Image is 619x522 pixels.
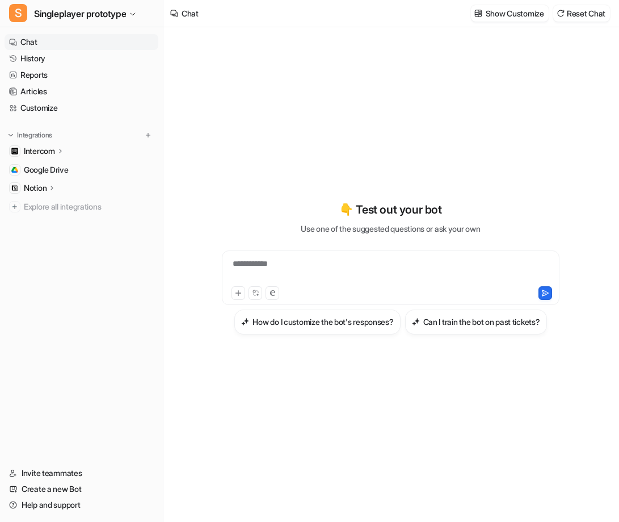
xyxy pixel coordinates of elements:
[5,162,158,178] a: Google DriveGoogle Drive
[5,34,158,50] a: Chat
[24,145,55,157] p: Intercom
[24,182,47,194] p: Notion
[339,201,441,218] p: 👇 Test out your bot
[234,310,400,335] button: How do I customize the bot's responses?How do I customize the bot's responses?
[17,131,52,140] p: Integrations
[553,5,610,22] button: Reset Chat
[5,51,158,66] a: History
[471,5,549,22] button: Show Customize
[11,148,18,154] img: Intercom
[34,6,126,22] span: Singleplayer prototype
[5,130,56,141] button: Integrations
[11,166,18,173] img: Google Drive
[24,198,154,216] span: Explore all integrations
[474,9,482,18] img: customize
[486,7,544,19] p: Show Customize
[5,100,158,116] a: Customize
[252,316,393,328] h3: How do I customize the bot's responses?
[5,497,158,513] a: Help and support
[557,9,565,18] img: reset
[241,318,249,326] img: How do I customize the bot's responses?
[11,185,18,191] img: Notion
[5,481,158,497] a: Create a new Bot
[5,67,158,83] a: Reports
[7,131,15,139] img: expand menu
[5,83,158,99] a: Articles
[301,223,480,235] p: Use one of the suggested questions or ask your own
[9,4,27,22] span: S
[5,199,158,215] a: Explore all integrations
[5,465,158,481] a: Invite teammates
[423,316,540,328] h3: Can I train the bot on past tickets?
[9,201,20,212] img: explore all integrations
[412,318,420,326] img: Can I train the bot on past tickets?
[405,310,547,335] button: Can I train the bot on past tickets?Can I train the bot on past tickets?
[24,164,69,176] span: Google Drive
[182,7,199,19] div: Chat
[144,131,152,139] img: menu_add.svg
